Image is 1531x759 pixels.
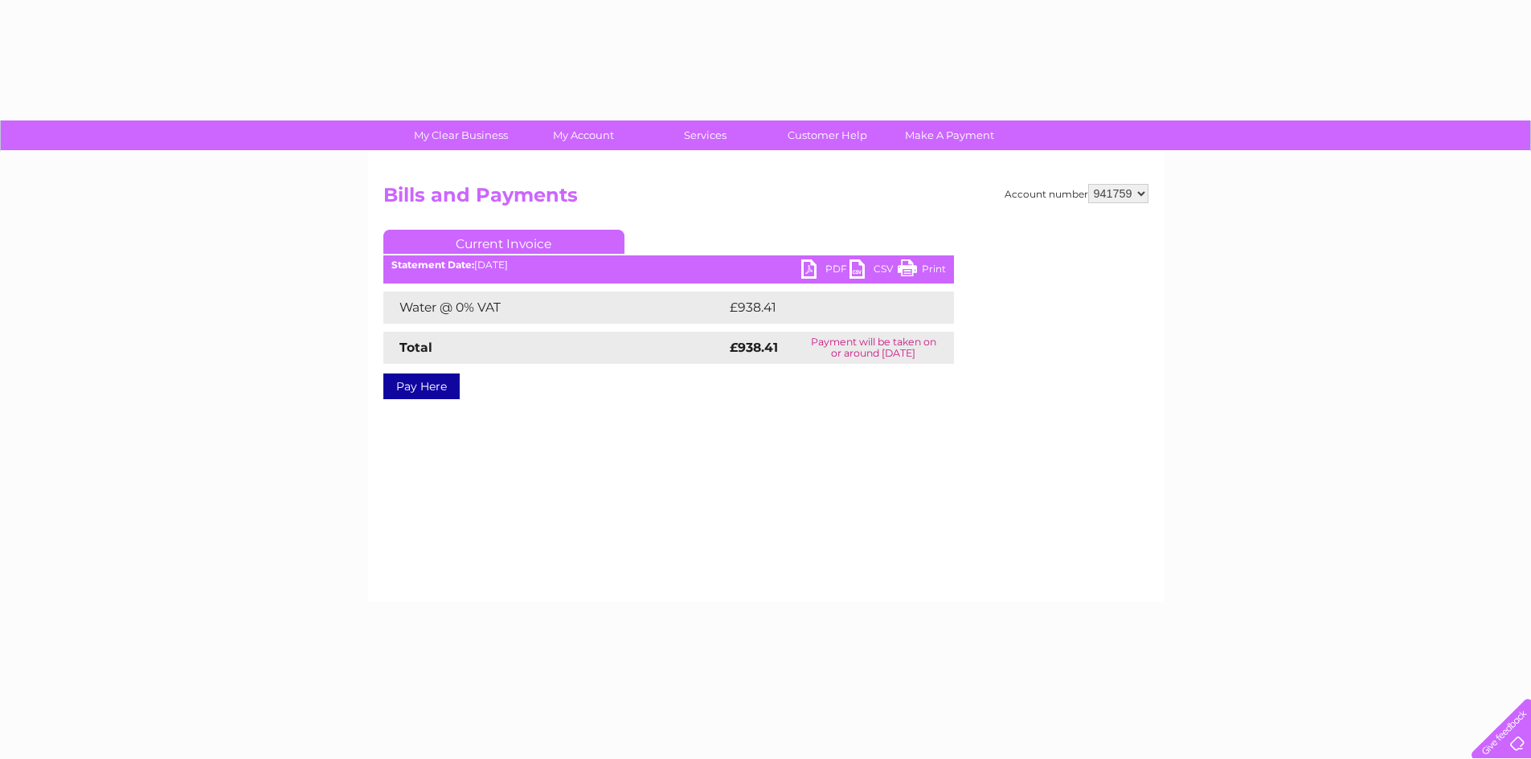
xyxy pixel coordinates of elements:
[730,340,778,355] strong: £938.41
[883,120,1016,150] a: Make A Payment
[849,259,898,283] a: CSV
[383,292,726,324] td: Water @ 0% VAT
[517,120,649,150] a: My Account
[898,259,946,283] a: Print
[1005,184,1148,203] div: Account number
[639,120,772,150] a: Services
[761,120,894,150] a: Customer Help
[399,340,432,355] strong: Total
[383,230,624,254] a: Current Invoice
[383,259,954,271] div: [DATE]
[383,373,460,399] a: Pay Here
[383,184,1148,214] h2: Bills and Payments
[726,292,925,324] td: £938.41
[395,120,527,150] a: My Clear Business
[801,259,849,283] a: PDF
[793,332,954,364] td: Payment will be taken on or around [DATE]
[391,259,474,271] b: Statement Date:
